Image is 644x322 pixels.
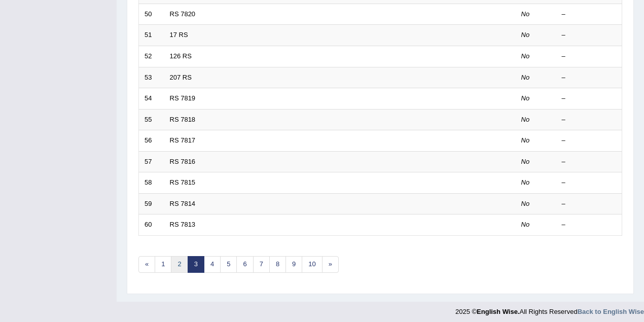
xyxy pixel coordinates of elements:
td: 57 [139,151,164,172]
a: RS 7819 [170,94,196,102]
em: No [521,221,530,228]
a: RS 7820 [170,10,196,18]
em: No [521,31,530,39]
td: 56 [139,130,164,152]
a: 5 [220,256,237,273]
a: 2 [171,256,188,273]
a: RS 7815 [170,178,196,186]
td: 50 [139,4,164,25]
a: RS 7813 [170,221,196,228]
div: – [562,115,617,125]
em: No [521,116,530,123]
a: 9 [285,256,302,273]
a: Back to English Wise [578,308,644,315]
div: – [562,73,617,83]
em: No [521,200,530,207]
a: » [322,256,339,273]
td: 58 [139,172,164,194]
td: 52 [139,46,164,67]
div: – [562,157,617,167]
em: No [521,178,530,186]
a: RS 7818 [170,116,196,123]
a: « [138,256,155,273]
div: – [562,220,617,230]
em: No [521,158,530,165]
strong: English Wise. [477,308,519,315]
a: 8 [269,256,286,273]
em: No [521,52,530,60]
td: 51 [139,25,164,46]
a: 126 RS [170,52,192,60]
a: 4 [204,256,221,273]
div: – [562,136,617,146]
div: – [562,178,617,188]
div: 2025 © All Rights Reserved [455,302,644,316]
a: 6 [236,256,253,273]
a: 3 [188,256,204,273]
a: RS 7814 [170,200,196,207]
td: 59 [139,193,164,214]
a: RS 7816 [170,158,196,165]
div: – [562,30,617,40]
em: No [521,74,530,81]
a: RS 7817 [170,136,196,144]
td: 53 [139,67,164,88]
td: 54 [139,88,164,110]
a: 17 RS [170,31,188,39]
em: No [521,10,530,18]
a: 10 [302,256,322,273]
a: 207 RS [170,74,192,81]
td: 60 [139,214,164,236]
a: 7 [253,256,270,273]
div: – [562,52,617,61]
div: – [562,10,617,19]
em: No [521,136,530,144]
em: No [521,94,530,102]
div: – [562,199,617,209]
div: – [562,94,617,103]
td: 55 [139,109,164,130]
a: 1 [155,256,171,273]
